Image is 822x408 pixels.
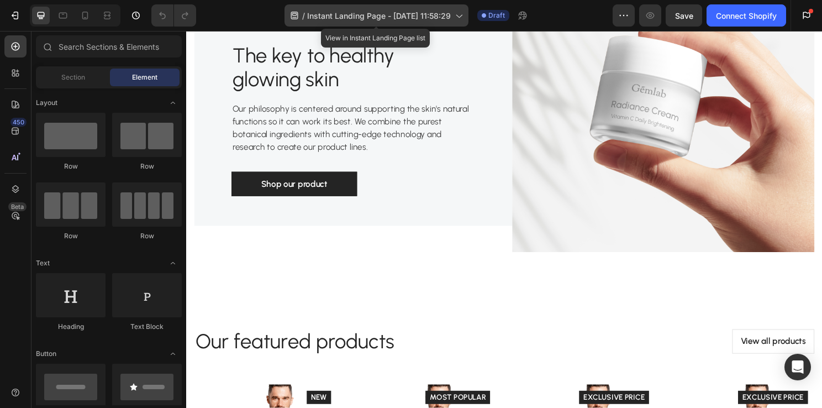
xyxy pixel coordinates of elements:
[36,349,56,359] span: Button
[716,10,777,22] div: Connect Shopify
[48,14,273,64] p: The key to healthy glowing skin
[186,31,822,408] iframe: Design area
[164,254,182,272] span: Toggle open
[47,147,178,172] a: Shop our product
[254,376,312,388] div: MOST POPULAR
[112,231,182,241] div: Row
[307,10,451,22] span: Instant Landing Page - [DATE] 11:58:29
[409,375,482,389] a: EXCLUSIVE PRICE
[249,375,317,389] a: MOST POPULAR
[164,345,182,363] span: Toggle open
[151,4,196,27] div: Undo/Redo
[784,354,811,380] div: Open Intercom Messenger
[36,35,182,57] input: Search Sections & Elements
[575,375,648,389] a: EXCLUSIVE PRICE
[707,4,786,27] button: Connect Shopify
[579,376,644,388] div: EXCLUSIVE PRICE
[36,258,50,268] span: Text
[488,11,505,20] span: Draft
[10,118,27,127] div: 450
[125,375,151,389] a: NEW
[569,311,655,337] a: View all products
[112,161,182,171] div: Row
[78,153,147,166] div: Shop our product
[112,322,182,332] div: Text Block
[132,72,157,82] span: Element
[36,231,106,241] div: Row
[8,202,27,211] div: Beta
[666,4,702,27] button: Save
[36,161,106,171] div: Row
[302,10,305,22] span: /
[414,376,478,388] div: EXCLUSIVE PRICE
[48,75,300,128] p: Our philosophy is centered around supporting the skin's natural functions so it can work its best...
[130,376,146,388] div: NEW
[164,94,182,112] span: Toggle open
[36,98,57,108] span: Layout
[9,312,322,337] p: Our featured products
[36,322,106,332] div: Heading
[578,317,646,331] div: View all products
[675,11,693,20] span: Save
[61,72,85,82] span: Section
